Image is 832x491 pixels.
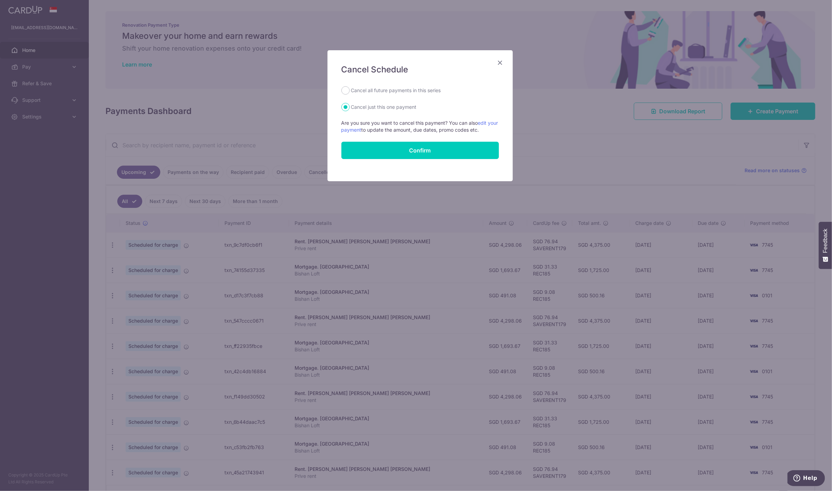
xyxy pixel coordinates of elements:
[341,120,499,133] p: Are you sure you want to cancel this payment? You can also to update the amount, due dates, promo...
[341,142,499,159] button: Confirm
[819,222,832,269] button: Feedback - Show survey
[341,64,499,75] h5: Cancel Schedule
[351,86,441,95] label: Cancel all future payments in this series
[351,103,417,111] label: Cancel just this one payment
[788,470,825,488] iframe: Opens a widget where you can find more information
[496,59,504,67] button: Close
[822,229,829,253] span: Feedback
